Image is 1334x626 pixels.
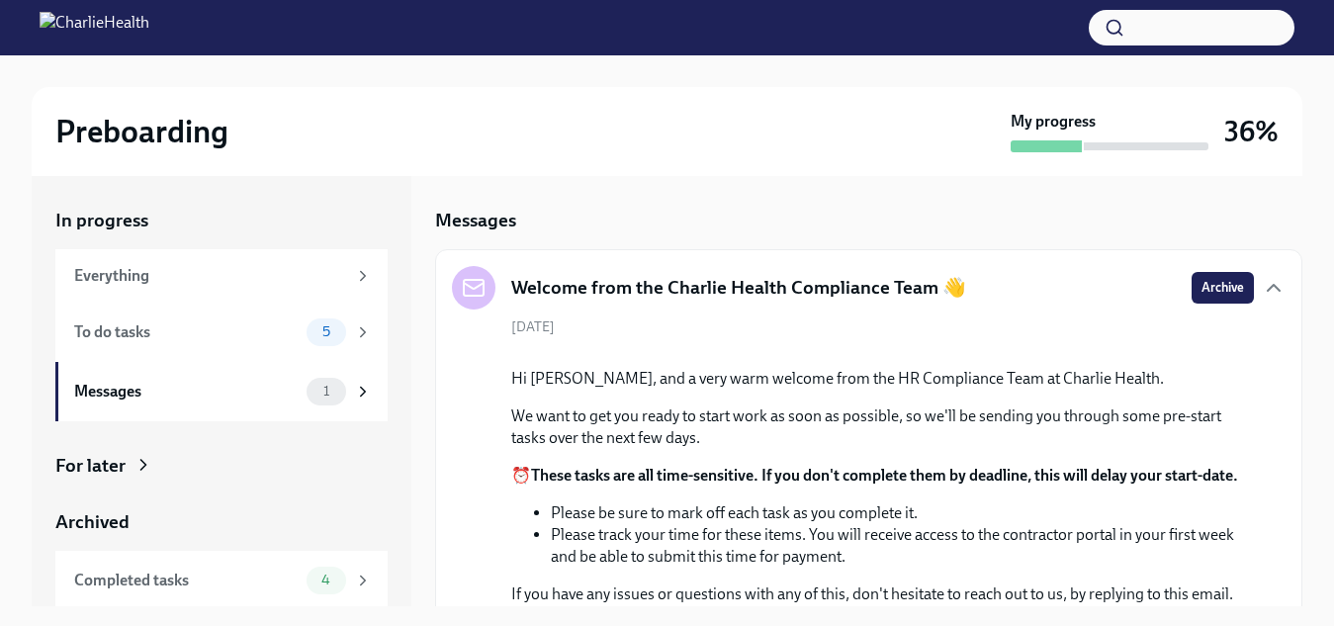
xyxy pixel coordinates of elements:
strong: These tasks are all time-sensitive. If you don't complete them by deadline, this will delay your ... [531,466,1238,485]
li: Please be sure to mark off each task as you complete it. [551,502,1254,524]
h5: Welcome from the Charlie Health Compliance Team 👋 [511,275,966,301]
span: 4 [310,573,342,587]
a: For later [55,453,388,479]
div: Completed tasks [74,570,299,591]
span: 5 [311,324,342,339]
span: Archive [1201,278,1244,298]
h3: 36% [1224,114,1279,149]
p: If you have any issues or questions with any of this, don't hesitate to reach out to us, by reply... [511,583,1254,605]
div: To do tasks [74,321,299,343]
li: Please track your time for these items. You will receive access to the contractor portal in your ... [551,524,1254,568]
a: To do tasks5 [55,303,388,362]
div: Messages [74,381,299,402]
button: Archive [1192,272,1254,304]
span: [DATE] [511,317,555,336]
p: We want to get you ready to start work as soon as possible, so we'll be sending you through some ... [511,405,1254,449]
a: Archived [55,509,388,535]
span: 1 [311,384,341,399]
a: Completed tasks4 [55,551,388,610]
h5: Messages [435,208,516,233]
a: In progress [55,208,388,233]
div: Everything [74,265,346,287]
p: ⏰ [511,465,1254,487]
p: Hi [PERSON_NAME], and a very warm welcome from the HR Compliance Team at Charlie Health. [511,368,1254,390]
a: Everything [55,249,388,303]
div: For later [55,453,126,479]
h2: Preboarding [55,112,228,151]
a: Messages1 [55,362,388,421]
strong: My progress [1011,111,1096,133]
img: CharlieHealth [40,12,149,44]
